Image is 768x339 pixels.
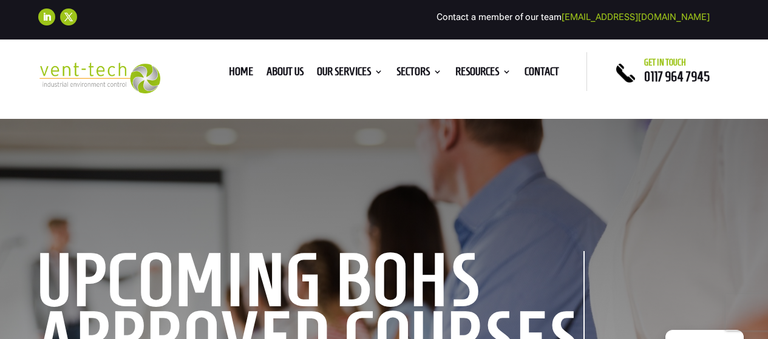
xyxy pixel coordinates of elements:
a: Home [229,67,253,81]
a: [EMAIL_ADDRESS][DOMAIN_NAME] [562,12,710,22]
span: Get in touch [644,58,686,67]
a: Sectors [396,67,442,81]
span: Contact a member of our team [437,12,710,22]
a: Follow on X [60,8,77,25]
a: 0117 964 7945 [644,69,710,84]
img: 2023-09-27T08_35_16.549ZVENT-TECH---Clear-background [38,62,160,93]
a: Resources [455,67,511,81]
a: Contact [525,67,559,81]
a: Follow on LinkedIn [38,8,55,25]
a: About us [267,67,304,81]
a: Our Services [317,67,383,81]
